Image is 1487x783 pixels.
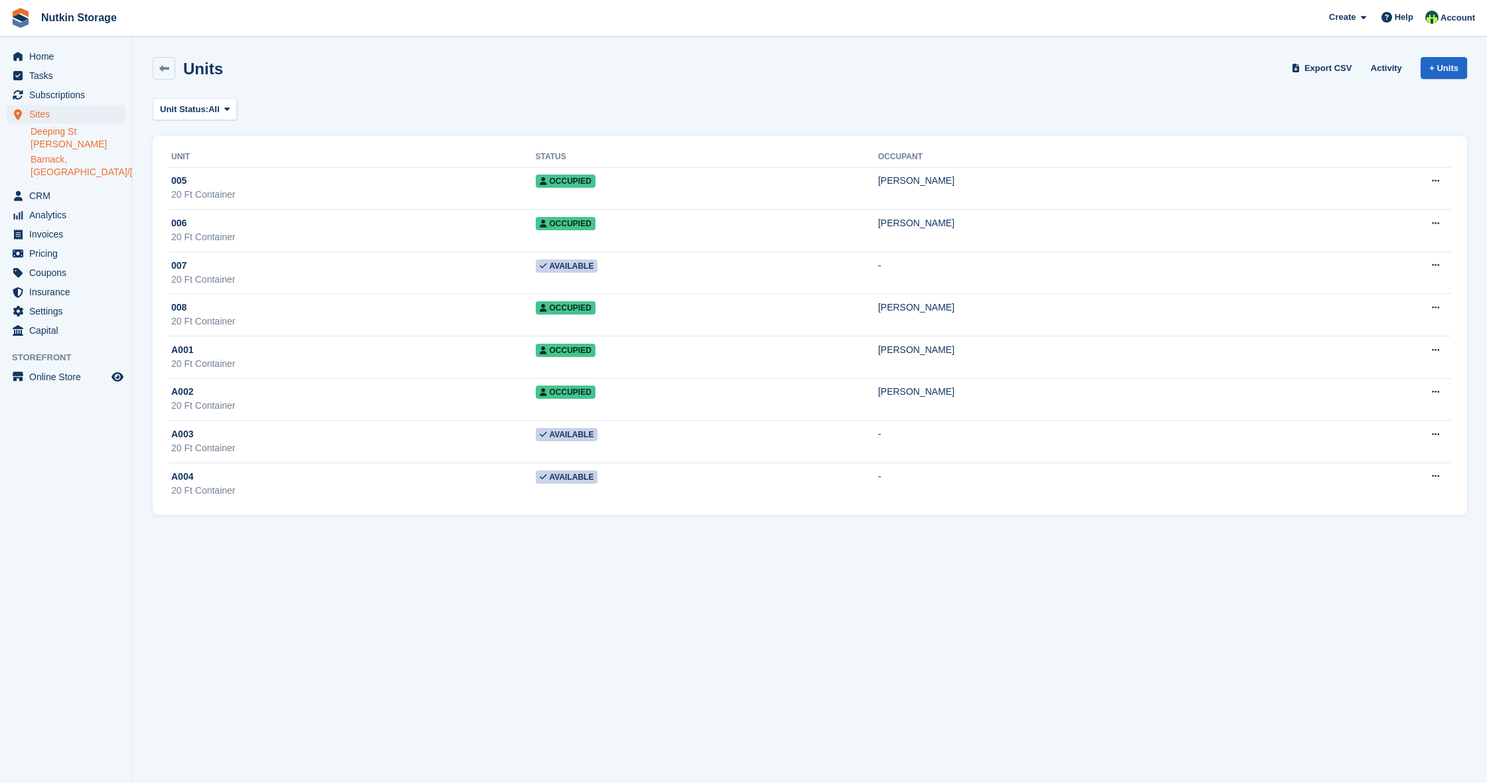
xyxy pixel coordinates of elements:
span: Occupied [536,175,595,188]
span: Occupied [536,386,595,399]
span: Analytics [29,206,109,224]
span: Unit Status: [160,103,208,116]
a: menu [7,263,125,282]
span: A002 [171,385,193,399]
a: menu [7,244,125,263]
span: A003 [171,427,193,441]
td: - [878,251,1298,294]
img: stora-icon-8386f47178a22dfd0bd8f6a31ec36ba5ce8667c1dd55bd0f319d3a0aa187defe.svg [11,8,31,28]
span: Insurance [29,283,109,301]
span: 008 [171,301,187,315]
span: A001 [171,343,193,357]
div: 20 Ft Container [171,273,536,287]
div: 20 Ft Container [171,230,536,244]
span: Account [1441,11,1475,25]
span: Occupied [536,217,595,230]
span: Export CSV [1304,62,1352,75]
div: 20 Ft Container [171,399,536,413]
th: Unit [169,147,536,168]
a: menu [7,225,125,244]
div: 20 Ft Container [171,188,536,202]
span: Storefront [12,351,132,364]
div: [PERSON_NAME] [878,343,1298,357]
a: menu [7,206,125,224]
span: CRM [29,186,109,205]
span: Coupons [29,263,109,282]
span: Sites [29,105,109,123]
a: Barnack, [GEOGRAPHIC_DATA]/[GEOGRAPHIC_DATA] [31,153,125,178]
span: Subscriptions [29,86,109,104]
a: + Units [1421,57,1467,79]
span: 007 [171,259,187,273]
a: Export CSV [1289,57,1358,79]
span: A004 [171,470,193,484]
div: [PERSON_NAME] [878,174,1298,188]
span: Home [29,47,109,66]
span: Settings [29,302,109,320]
span: 006 [171,216,187,230]
a: Activity [1366,57,1407,79]
h2: Units [183,60,223,78]
a: Nutkin Storage [36,7,122,29]
div: [PERSON_NAME] [878,385,1298,399]
div: 20 Ft Container [171,441,536,455]
div: [PERSON_NAME] [878,301,1298,315]
div: 20 Ft Container [171,315,536,328]
a: menu [7,105,125,123]
span: Available [536,428,598,441]
div: 20 Ft Container [171,484,536,498]
a: Deeping St [PERSON_NAME] [31,125,125,151]
a: menu [7,368,125,386]
span: Help [1395,11,1413,24]
span: 005 [171,174,187,188]
div: 20 Ft Container [171,357,536,371]
th: Status [536,147,878,168]
span: Available [536,259,598,273]
span: Invoices [29,225,109,244]
div: [PERSON_NAME] [878,216,1298,230]
span: Create [1329,11,1356,24]
a: menu [7,321,125,340]
span: Tasks [29,66,109,85]
span: Online Store [29,368,109,386]
td: - [878,421,1298,463]
span: Capital [29,321,109,340]
a: menu [7,86,125,104]
button: Unit Status: All [153,98,237,120]
span: All [208,103,220,116]
a: menu [7,47,125,66]
th: Occupant [878,147,1298,168]
a: menu [7,283,125,301]
span: Available [536,470,598,484]
span: Occupied [536,344,595,357]
td: - [878,463,1298,504]
img: Archie [1425,11,1439,24]
a: menu [7,186,125,205]
a: Preview store [110,369,125,385]
a: menu [7,66,125,85]
span: Occupied [536,301,595,315]
a: menu [7,302,125,320]
span: Pricing [29,244,109,263]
